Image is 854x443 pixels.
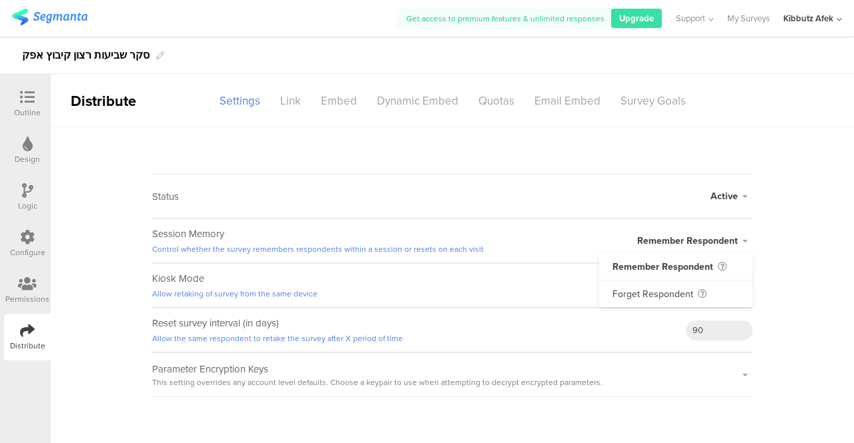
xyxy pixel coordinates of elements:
[783,12,833,25] div: Kibbutz Afek
[209,89,270,113] div: Settings
[15,153,40,165] div: Design
[10,246,45,258] div: Configure
[152,332,403,344] a: Allow the same respondent to retake the survey after X period of time
[711,189,738,203] span: Active
[524,89,610,113] div: Email Embed
[599,253,753,280] li: Remember Respondent
[51,90,204,112] div: Distribute
[599,280,753,307] li: Forget Respondent
[468,89,524,113] div: Quotas
[22,45,149,66] div: סקר שביעות רצון קיבוץ אפק
[18,200,37,212] div: Logic
[152,288,318,300] a: Allow retaking of survey from the same device
[406,13,604,25] span: Get access to premium features & unlimited responses
[676,12,705,25] span: Support
[12,9,87,25] img: segmanta logo
[619,12,654,25] span: Upgrade
[5,293,49,305] div: Permissions
[152,226,484,256] sg-field-title: Session Memory
[152,271,318,300] sg-field-title: Kiosk Mode
[152,189,179,204] sg-field-title: Status
[610,89,696,113] div: Survey Goals
[270,89,311,113] div: Link
[14,107,41,119] div: Outline
[152,376,609,388] span: This setting overrides any account level defaults. Choose a keypair to use when attempting to dec...
[152,316,403,345] sg-field-title: Reset survey interval (in days)
[637,234,738,248] span: Remember Respondent
[311,89,367,113] div: Embed
[367,89,468,113] div: Dynamic Embed
[10,340,45,352] div: Distribute
[152,362,609,388] sg-field-title: Parameter Encryption Keys
[152,243,484,255] a: Control whether the survey remembers respondents within a session or resets on each visit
